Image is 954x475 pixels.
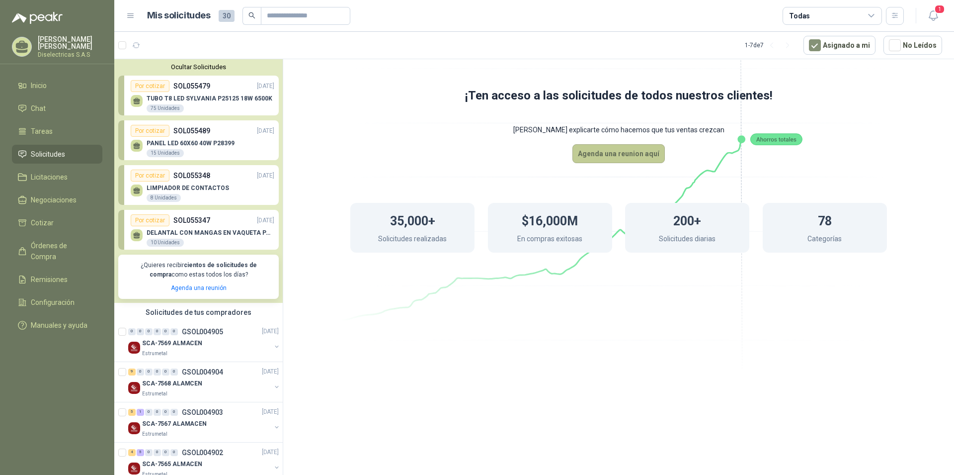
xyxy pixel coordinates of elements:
[145,449,153,456] div: 0
[137,328,144,335] div: 0
[142,390,167,398] p: Estrumetal
[12,293,102,312] a: Configuración
[142,339,202,348] p: SCA-7569 ALMACEN
[145,409,153,416] div: 0
[170,369,178,376] div: 0
[142,460,202,469] p: SCA-7565 ALMACEN
[118,76,279,115] a: Por cotizarSOL055479[DATE] TUBO T8 LED SYLVANIA P25125 18W 6500K75 Unidades
[124,261,273,280] p: ¿Quieres recibir como estas todos los días?
[12,213,102,232] a: Cotizar
[12,316,102,335] a: Manuales y ayuda
[162,409,169,416] div: 0
[128,326,281,358] a: 0 0 0 0 0 0 GSOL004905[DATE] Company LogoSCA-7569 ALMACENEstrumetal
[142,419,207,429] p: SCA-7567 ALAMACEN
[12,236,102,266] a: Órdenes de Compra
[257,126,274,136] p: [DATE]
[924,7,942,25] button: 1
[162,328,169,335] div: 0
[147,8,211,23] h1: Mis solicitudes
[147,194,181,202] div: 8 Unidades
[128,342,140,354] img: Company Logo
[114,303,283,322] div: Solicitudes de tus compradores
[31,217,54,228] span: Cotizar
[31,274,68,285] span: Remisiones
[173,170,210,181] p: SOL055348
[118,120,279,160] a: Por cotizarSOL055489[DATE] PANEL LED 60X60 40W P2839915 Unidades
[883,36,942,55] button: No Leídos
[142,430,167,438] p: Estrumetal
[114,59,283,303] div: Ocultar SolicitudesPor cotizarSOL055479[DATE] TUBO T8 LED SYLVANIA P25125 18W 6500K75 UnidadesPor...
[31,126,53,137] span: Tareas
[137,449,144,456] div: 5
[659,233,715,247] p: Solicitudes diarias
[248,12,255,19] span: search
[31,103,46,114] span: Chat
[789,10,810,21] div: Todas
[170,409,178,416] div: 0
[128,463,140,475] img: Company Logo
[12,76,102,95] a: Inicio
[118,210,279,250] a: Por cotizarSOL055347[DATE] DELANTAL CON MANGAS EN VAQUETA PARA SOLDADOR10 Unidades
[31,297,75,308] span: Configuración
[154,409,161,416] div: 0
[170,328,178,335] div: 0
[12,270,102,289] a: Remisiones
[173,81,210,92] p: SOL055479
[128,369,136,376] div: 9
[12,122,102,141] a: Tareas
[12,145,102,164] a: Solicitudes
[38,52,102,58] p: Diselectricas S.A.S
[137,369,144,376] div: 0
[12,12,63,24] img: Logo peakr
[182,328,223,335] p: GSOL004905
[162,449,169,456] div: 0
[38,36,102,50] p: [PERSON_NAME] [PERSON_NAME]
[147,185,229,191] p: LIMPIADOR DE CONTACTOS
[818,209,832,231] h1: 78
[378,233,447,247] p: Solicitudes realizadas
[131,170,169,182] div: Por cotizar
[257,82,274,91] p: [DATE]
[128,449,136,456] div: 4
[219,10,235,22] span: 30
[147,149,184,157] div: 15 Unidades
[128,406,281,438] a: 5 1 0 0 0 0 GSOL004903[DATE] Company LogoSCA-7567 ALAMACENEstrumetal
[807,233,842,247] p: Categorías
[145,328,153,335] div: 0
[31,80,47,91] span: Inicio
[262,327,279,336] p: [DATE]
[182,449,223,456] p: GSOL004902
[12,190,102,209] a: Negociaciones
[147,239,184,247] div: 10 Unidades
[311,87,927,105] h1: ¡Ten acceso a las solicitudes de todos nuestros clientes!
[131,214,169,226] div: Por cotizar
[673,209,701,231] h1: 200+
[745,37,795,53] div: 1 - 7 de 7
[173,215,210,226] p: SOL055347
[257,171,274,181] p: [DATE]
[128,382,140,394] img: Company Logo
[154,369,161,376] div: 0
[173,125,210,136] p: SOL055489
[31,194,77,205] span: Negociaciones
[182,369,223,376] p: GSOL004904
[154,328,161,335] div: 0
[147,140,235,147] p: PANEL LED 60X60 40W P28399
[31,320,87,331] span: Manuales y ayuda
[12,168,102,187] a: Licitaciones
[145,369,153,376] div: 0
[118,63,279,71] button: Ocultar Solicitudes
[147,104,184,112] div: 75 Unidades
[118,165,279,205] a: Por cotizarSOL055348[DATE] LIMPIADOR DE CONTACTOS8 Unidades
[572,144,665,163] button: Agenda una reunion aquí
[934,4,945,14] span: 1
[147,95,272,102] p: TUBO T8 LED SYLVANIA P25125 18W 6500K
[154,449,161,456] div: 0
[31,240,93,262] span: Órdenes de Compra
[257,216,274,225] p: [DATE]
[147,229,274,236] p: DELANTAL CON MANGAS EN VAQUETA PARA SOLDADOR
[517,233,582,247] p: En compras exitosas
[162,369,169,376] div: 0
[128,422,140,434] img: Company Logo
